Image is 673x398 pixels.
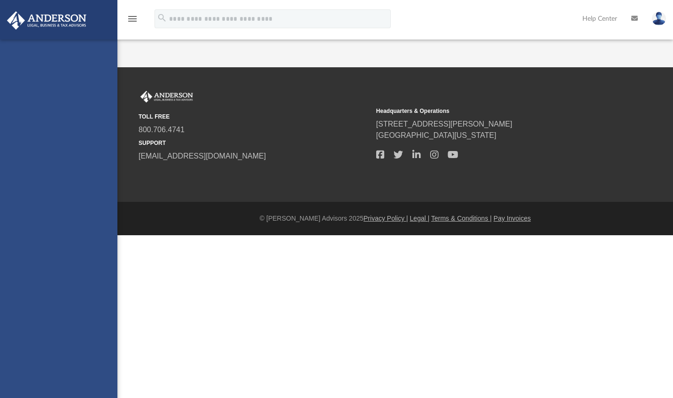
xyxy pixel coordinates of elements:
[139,152,266,160] a: [EMAIL_ADDRESS][DOMAIN_NAME]
[127,18,138,24] a: menu
[139,126,185,134] a: 800.706.4741
[127,13,138,24] i: menu
[117,214,673,223] div: © [PERSON_NAME] Advisors 2025
[494,215,531,222] a: Pay Invoices
[139,139,370,147] small: SUPPORT
[410,215,430,222] a: Legal |
[364,215,408,222] a: Privacy Policy |
[376,107,607,115] small: Headquarters & Operations
[157,13,167,23] i: search
[376,131,496,139] a: [GEOGRAPHIC_DATA][US_STATE]
[139,112,370,121] small: TOLL FREE
[4,11,89,30] img: Anderson Advisors Platinum Portal
[139,91,195,103] img: Anderson Advisors Platinum Portal
[431,215,492,222] a: Terms & Conditions |
[376,120,512,128] a: [STREET_ADDRESS][PERSON_NAME]
[652,12,666,25] img: User Pic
